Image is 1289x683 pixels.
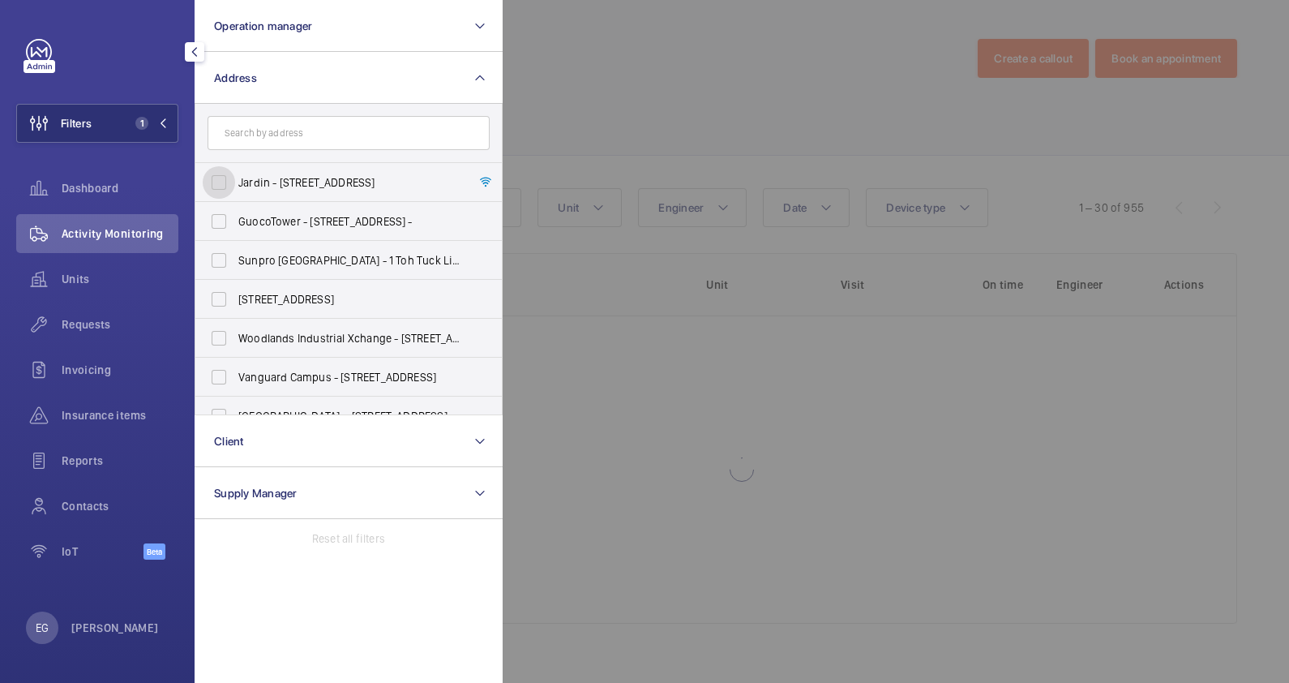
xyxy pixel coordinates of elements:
[62,543,143,560] span: IoT
[62,453,178,469] span: Reports
[62,362,178,378] span: Invoicing
[62,271,178,287] span: Units
[62,180,178,196] span: Dashboard
[71,620,159,636] p: [PERSON_NAME]
[62,316,178,333] span: Requests
[36,620,49,636] p: EG
[143,543,165,560] span: Beta
[62,407,178,423] span: Insurance items
[135,117,148,130] span: 1
[16,104,178,143] button: Filters1
[61,115,92,131] span: Filters
[62,498,178,514] span: Contacts
[62,226,178,242] span: Activity Monitoring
